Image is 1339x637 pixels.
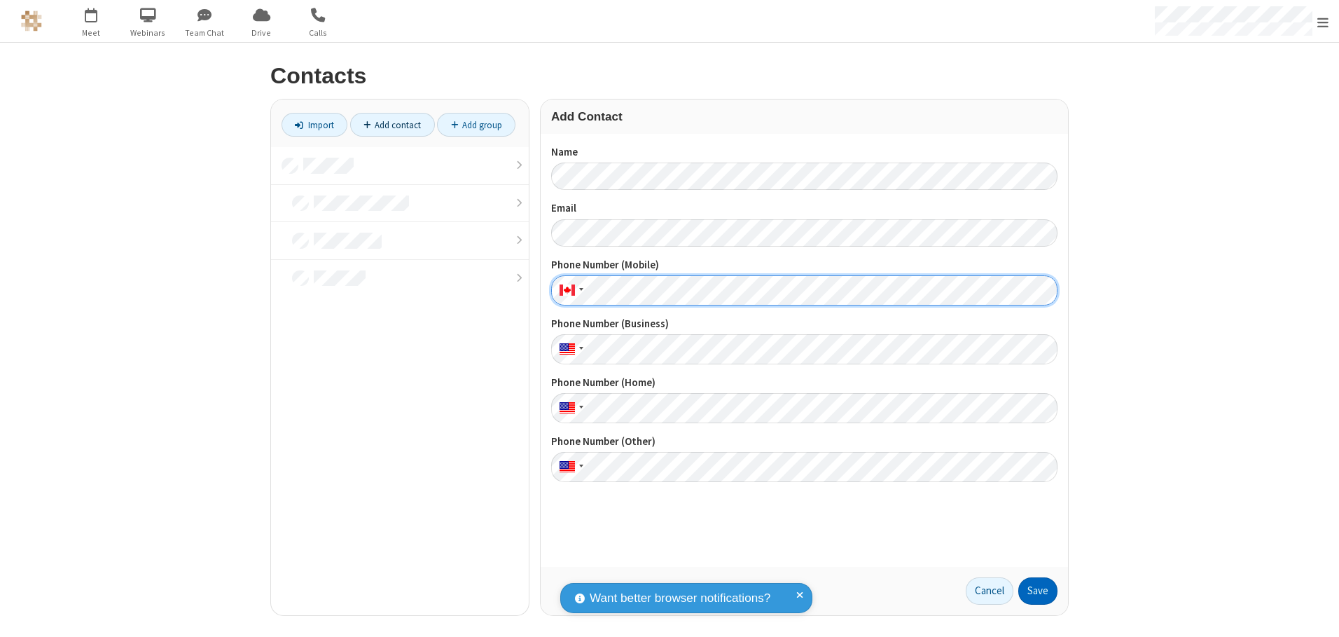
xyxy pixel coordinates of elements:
label: Phone Number (Business) [551,316,1057,332]
span: Want better browser notifications? [590,589,770,608]
a: Add group [437,113,515,137]
img: QA Selenium DO NOT DELETE OR CHANGE [21,11,42,32]
div: United States: + 1 [551,393,588,423]
div: United States: + 1 [551,334,588,364]
span: Calls [292,27,345,39]
span: Drive [235,27,288,39]
h3: Add Contact [551,110,1057,123]
a: Cancel [966,577,1013,605]
label: Phone Number (Mobile) [551,257,1057,273]
label: Email [551,200,1057,217]
span: Webinars [122,27,174,39]
a: Add contact [350,113,435,137]
h2: Contacts [270,64,1069,88]
button: Save [1018,577,1057,605]
div: United States: + 1 [551,452,588,482]
label: Name [551,144,1057,160]
label: Phone Number (Other) [551,434,1057,450]
div: Canada: + 1 [551,275,588,306]
a: Import [282,113,347,137]
span: Team Chat [179,27,231,39]
label: Phone Number (Home) [551,375,1057,391]
span: Meet [65,27,118,39]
